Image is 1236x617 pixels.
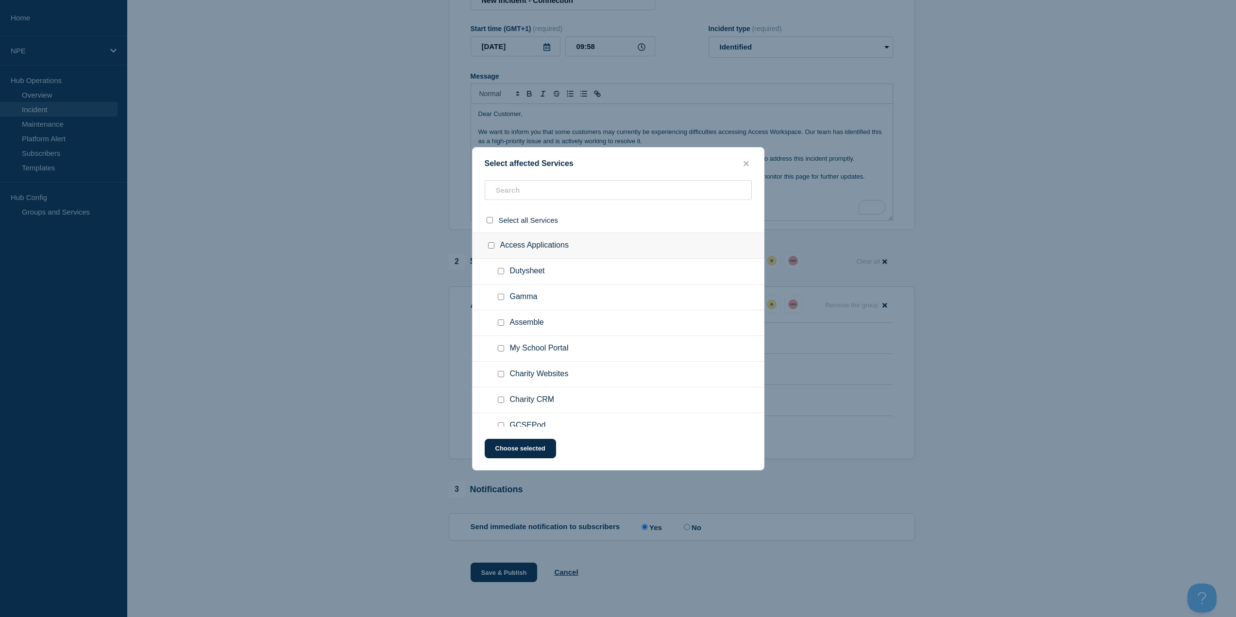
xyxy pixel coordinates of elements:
input: select all checkbox [487,217,493,223]
div: Select affected Services [473,159,764,168]
span: Charity CRM [510,395,555,405]
input: Dutysheet checkbox [498,268,504,274]
input: My School Portal checkbox [498,345,504,351]
input: Charity CRM checkbox [498,397,504,403]
input: Charity Websites checkbox [498,371,504,377]
span: Gamma [510,292,538,302]
button: Choose selected [485,439,556,458]
input: GCSEPod checkbox [498,422,504,429]
input: Gamma checkbox [498,294,504,300]
input: Assemble checkbox [498,319,504,326]
span: GCSEPod [510,421,546,431]
span: My School Portal [510,344,569,353]
span: Select all Services [499,216,559,224]
span: Dutysheet [510,267,545,276]
input: Access Applications checkbox [488,242,494,249]
span: Assemble [510,318,544,328]
input: Search [485,180,752,200]
button: close button [741,159,752,168]
span: Charity Websites [510,369,569,379]
div: Access Applications [473,233,764,259]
